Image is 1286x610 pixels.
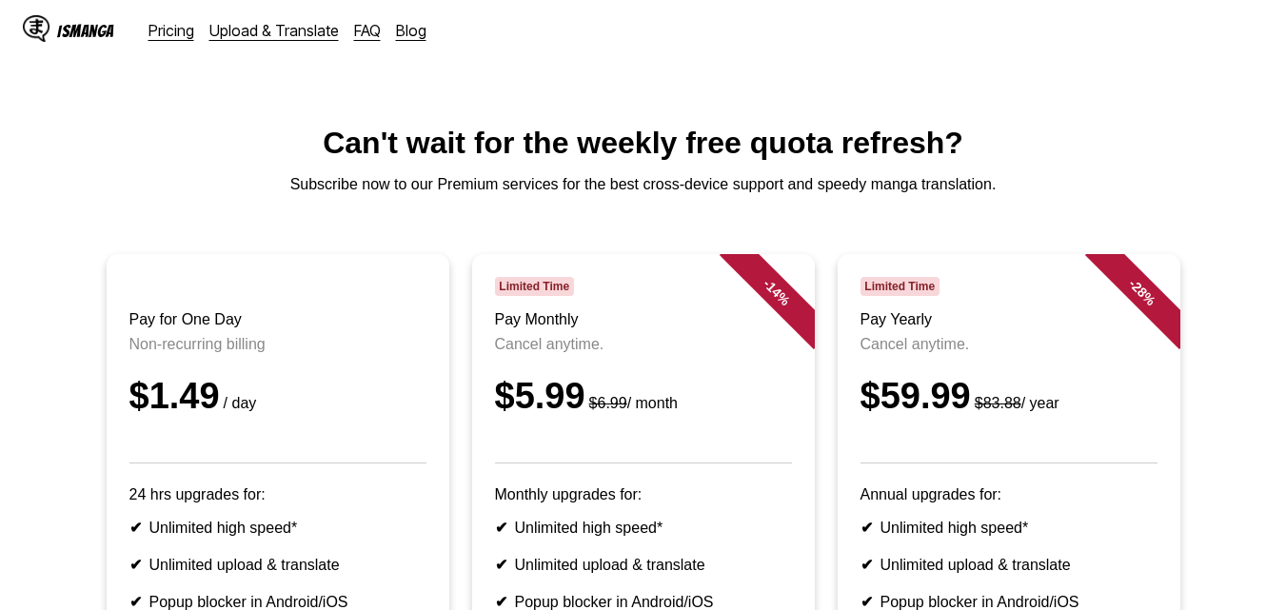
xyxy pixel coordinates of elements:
p: Annual upgrades for: [861,486,1157,503]
div: $59.99 [861,376,1157,417]
a: FAQ [354,21,381,40]
p: Monthly upgrades for: [495,486,792,503]
p: Cancel anytime. [861,336,1157,353]
div: - 14 % [719,235,833,349]
li: Unlimited upload & translate [861,556,1157,574]
p: Subscribe now to our Premium services for the best cross-device support and speedy manga translat... [15,176,1271,193]
a: Blog [396,21,426,40]
b: ✔ [129,520,142,536]
b: ✔ [495,594,507,610]
b: ✔ [129,557,142,573]
h3: Pay for One Day [129,311,426,328]
li: Unlimited upload & translate [129,556,426,574]
b: ✔ [129,594,142,610]
div: - 28 % [1084,235,1198,349]
b: ✔ [495,557,507,573]
p: Cancel anytime. [495,336,792,353]
span: Limited Time [495,277,574,296]
img: IsManga Logo [23,15,49,42]
li: Unlimited high speed* [861,519,1157,537]
b: ✔ [861,520,873,536]
li: Unlimited upload & translate [495,556,792,574]
b: ✔ [861,594,873,610]
a: Upload & Translate [209,21,339,40]
h1: Can't wait for the weekly free quota refresh? [15,126,1271,161]
div: $1.49 [129,376,426,417]
div: $5.99 [495,376,792,417]
small: / year [971,395,1059,411]
div: IsManga [57,22,114,40]
s: $6.99 [589,395,627,411]
s: $83.88 [975,395,1021,411]
b: ✔ [495,520,507,536]
h3: Pay Monthly [495,311,792,328]
a: IsManga LogoIsManga [23,15,148,46]
li: Unlimited high speed* [129,519,426,537]
a: Pricing [148,21,194,40]
small: / month [585,395,678,411]
b: ✔ [861,557,873,573]
p: Non-recurring billing [129,336,426,353]
li: Unlimited high speed* [495,519,792,537]
h3: Pay Yearly [861,311,1157,328]
span: Limited Time [861,277,940,296]
p: 24 hrs upgrades for: [129,486,426,503]
small: / day [220,395,257,411]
